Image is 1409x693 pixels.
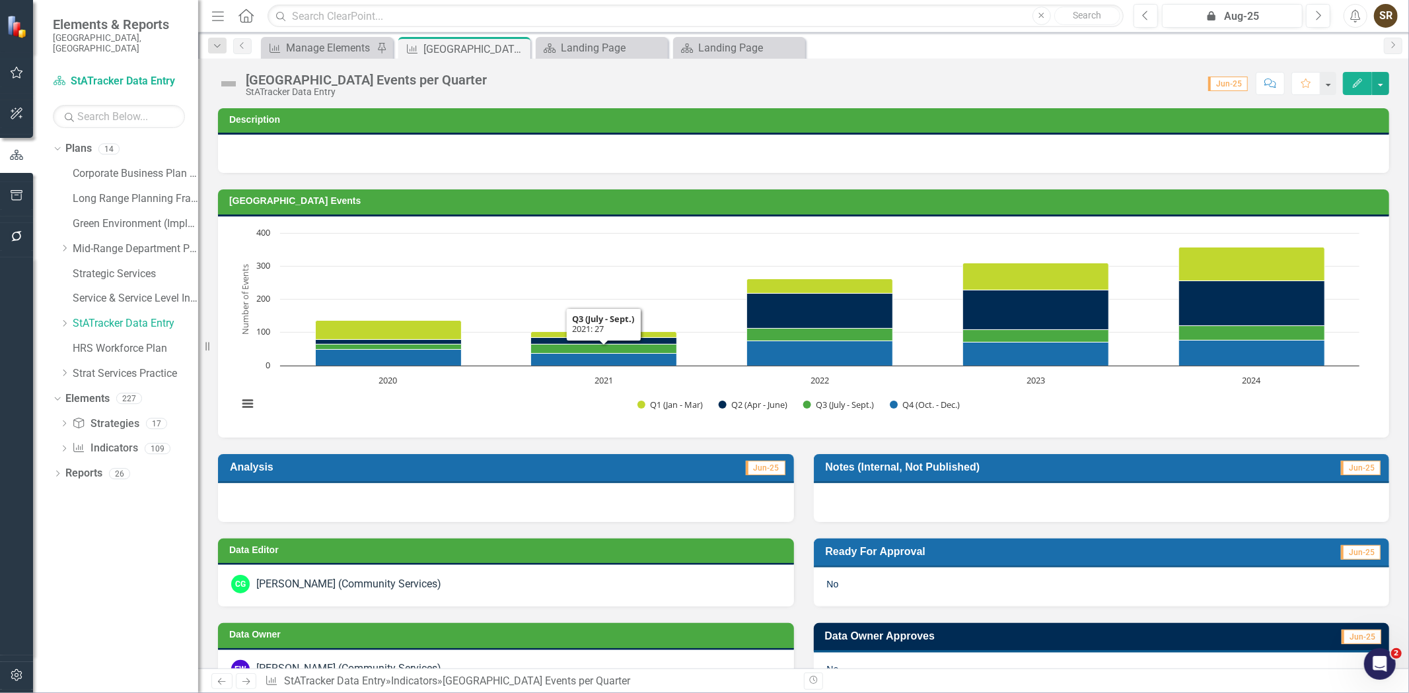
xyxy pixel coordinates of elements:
[65,391,110,407] a: Elements
[109,468,130,479] div: 26
[1374,4,1398,28] button: SR
[229,196,1383,206] h3: [GEOGRAPHIC_DATA] Events
[256,226,270,238] text: 400
[53,74,185,89] a: StATracker Data Entry
[719,399,789,411] button: Show Q2 (Apr - June)
[229,115,1383,125] h3: Description
[825,630,1231,642] h3: Data Owner Approves
[731,399,787,411] text: Q2 (Apr - June)
[1391,648,1402,659] span: 2
[1179,325,1325,340] path: 2024, 44. Q3 (July - Sept.).
[531,331,677,337] path: 2021, 17. Q1 (Jan - Mar).
[229,630,787,640] h3: Data Owner
[316,325,1325,353] g: Q3 (July - Sept.), bar series 3 of 4 with 5 bars.
[238,394,256,412] button: View chart menu, Chart
[264,40,373,56] a: Manage Elements
[531,353,677,366] path: 2021, 37. Q4 (Oct. - Dec.).
[316,344,462,349] path: 2020, 16. Q3 (July - Sept.).
[650,399,703,411] text: Q1 (Jan - Mar)
[1179,247,1325,280] path: 2024, 101. Q1 (Jan - Mar).
[98,143,120,154] div: 14
[698,40,802,56] div: Landing Page
[239,264,251,335] text: Number of Events
[72,416,139,432] a: Strategies
[747,279,893,293] path: 2022, 45. Q1 (Jan - Mar).
[73,191,198,207] a: Long Range Planning Framework
[811,374,829,386] text: 2022
[1162,4,1303,28] button: Aug-25
[73,341,198,356] a: HRS Workforce Plan
[1027,374,1045,386] text: 2023
[1243,374,1262,386] text: 2024
[286,40,373,56] div: Manage Elements
[316,247,1325,339] g: Q1 (Jan - Mar), bar series 1 of 4 with 5 bars.
[637,399,704,411] button: Show Q1 (Jan - Mar)
[1341,545,1381,560] span: Jun-25
[229,545,787,555] h3: Data Editor
[676,40,802,56] a: Landing Page
[1179,280,1325,325] path: 2024, 136. Q2 (Apr - June).
[316,340,1325,366] g: Q4 (Oct. - Dec.), bar series 4 of 4 with 5 bars.
[73,267,198,282] a: Strategic Services
[65,466,102,481] a: Reports
[963,290,1109,329] path: 2023, 118. Q2 (Apr - June).
[116,393,142,404] div: 227
[747,293,893,328] path: 2022, 104. Q2 (Apr - June).
[890,399,961,411] button: Show Q4 (Oct. - Dec.)
[827,664,839,675] span: No
[256,292,270,304] text: 200
[256,325,270,337] text: 100
[1342,630,1381,644] span: Jun-25
[268,5,1124,28] input: Search ClearPoint...
[531,337,677,344] path: 2021, 21. Q2 (Apr - June).
[1179,340,1325,366] path: 2024, 76. Q4 (Oct. - Dec.).
[1208,77,1248,91] span: Jun-25
[816,399,874,411] text: Q3 (July - Sept.)
[746,461,785,475] span: Jun-25
[391,675,437,687] a: Indicators
[443,675,630,687] div: [GEOGRAPHIC_DATA] Events per Quarter
[595,374,613,386] text: 2021
[902,399,960,411] text: Q4 (Oct. - Dec.)
[1054,7,1120,25] button: Search
[145,443,170,454] div: 109
[231,226,1366,424] svg: Interactive chart
[1073,10,1101,20] span: Search
[963,263,1109,290] path: 2023, 82. Q1 (Jan - Mar).
[1167,9,1298,24] div: Aug-25
[316,349,462,366] path: 2020, 49. Q4 (Oct. - Dec.).
[72,441,137,456] a: Indicators
[231,660,250,678] div: EW
[73,366,198,381] a: Strat Services Practice
[256,661,441,676] div: [PERSON_NAME] (Community Services)
[230,461,517,473] h3: Analysis
[379,374,397,386] text: 2020
[1364,648,1396,680] iframe: Intercom live chat
[73,216,198,232] a: Green Environment (Implementation)
[531,344,677,353] path: 2021, 27. Q3 (July - Sept.).
[423,41,527,57] div: [GEOGRAPHIC_DATA] Events per Quarter
[146,418,167,429] div: 17
[231,575,250,593] div: CG
[963,329,1109,342] path: 2023, 39. Q3 (July - Sept.).
[256,577,441,592] div: [PERSON_NAME] (Community Services)
[73,242,198,257] a: Mid-Range Department Plans
[246,73,487,87] div: [GEOGRAPHIC_DATA] Events per Quarter
[266,359,270,371] text: 0
[826,545,1221,558] h3: Ready For Approval
[7,15,30,38] img: ClearPoint Strategy
[53,16,185,32] span: Elements & Reports
[73,166,198,181] a: Corporate Business Plan ([DATE]-[DATE])
[963,342,1109,366] path: 2023, 70. Q4 (Oct. - Dec.).
[561,40,665,56] div: Landing Page
[316,339,462,344] path: 2020, 13. Q2 (Apr - June).
[826,461,1266,473] h3: Notes (Internal, Not Published)
[747,341,893,366] path: 2022, 74. Q4 (Oct. - Dec.).
[73,316,198,331] a: StATracker Data Entry
[316,280,1325,344] g: Q2 (Apr - June), bar series 2 of 4 with 5 bars.
[284,675,386,687] a: StATracker Data Entry
[246,87,487,97] div: StATracker Data Entry
[73,291,198,306] a: Service & Service Level Inventory
[231,226,1376,424] div: Chart. Highcharts interactive chart.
